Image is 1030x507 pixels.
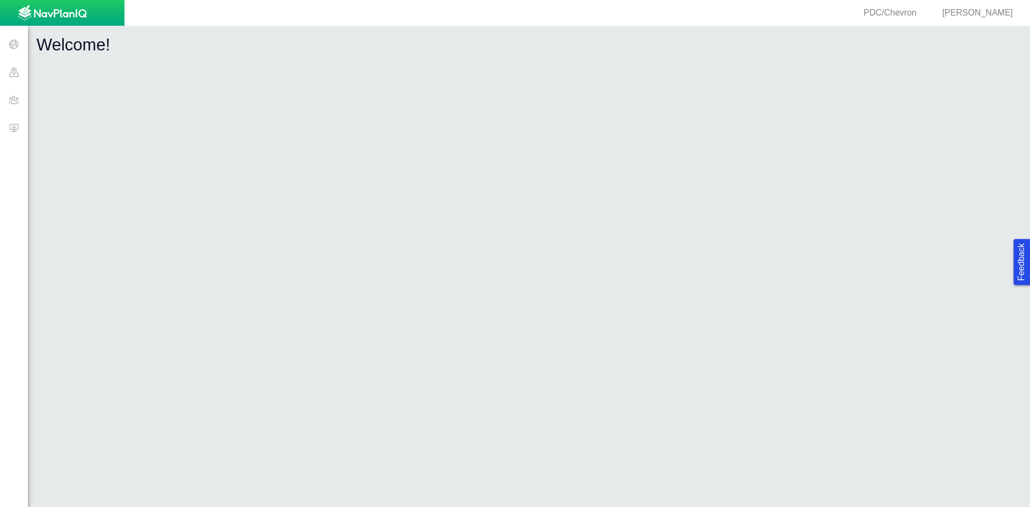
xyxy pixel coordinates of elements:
[18,5,87,22] img: UrbanGroupSolutionsTheme$USG_Images$logo.png
[929,7,1017,19] div: [PERSON_NAME]
[36,34,1021,56] h1: Welcome!
[942,8,1013,17] span: [PERSON_NAME]
[1013,239,1030,285] button: Feedback
[864,8,917,17] span: PDC/Chevron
